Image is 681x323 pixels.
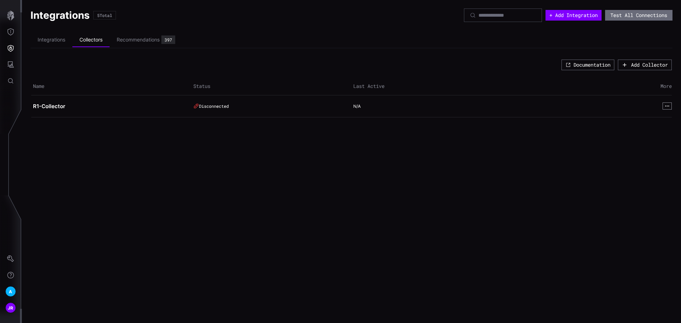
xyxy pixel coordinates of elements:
li: Integrations [31,33,72,47]
div: 397 [165,38,172,42]
button: Add Collector [618,60,672,70]
h1: Integrations [31,9,90,22]
th: Status [192,78,352,95]
td: N/A [351,95,512,117]
li: Collectors [72,33,110,47]
button: + Add Integration [546,10,602,21]
div: Recommendations [117,37,160,43]
th: More [512,78,672,95]
h2: R1-Collector [33,103,184,110]
th: Name [31,78,192,95]
button: JR [0,300,21,316]
div: Disconnected [193,103,345,109]
button: Documentation [561,60,614,70]
span: A [9,288,12,295]
th: Last Active [351,78,512,95]
div: 5 Total [97,13,112,17]
button: Test All Connections [605,10,672,21]
span: JR [8,304,13,312]
div: Add Collector [631,62,668,68]
button: A [0,283,21,300]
